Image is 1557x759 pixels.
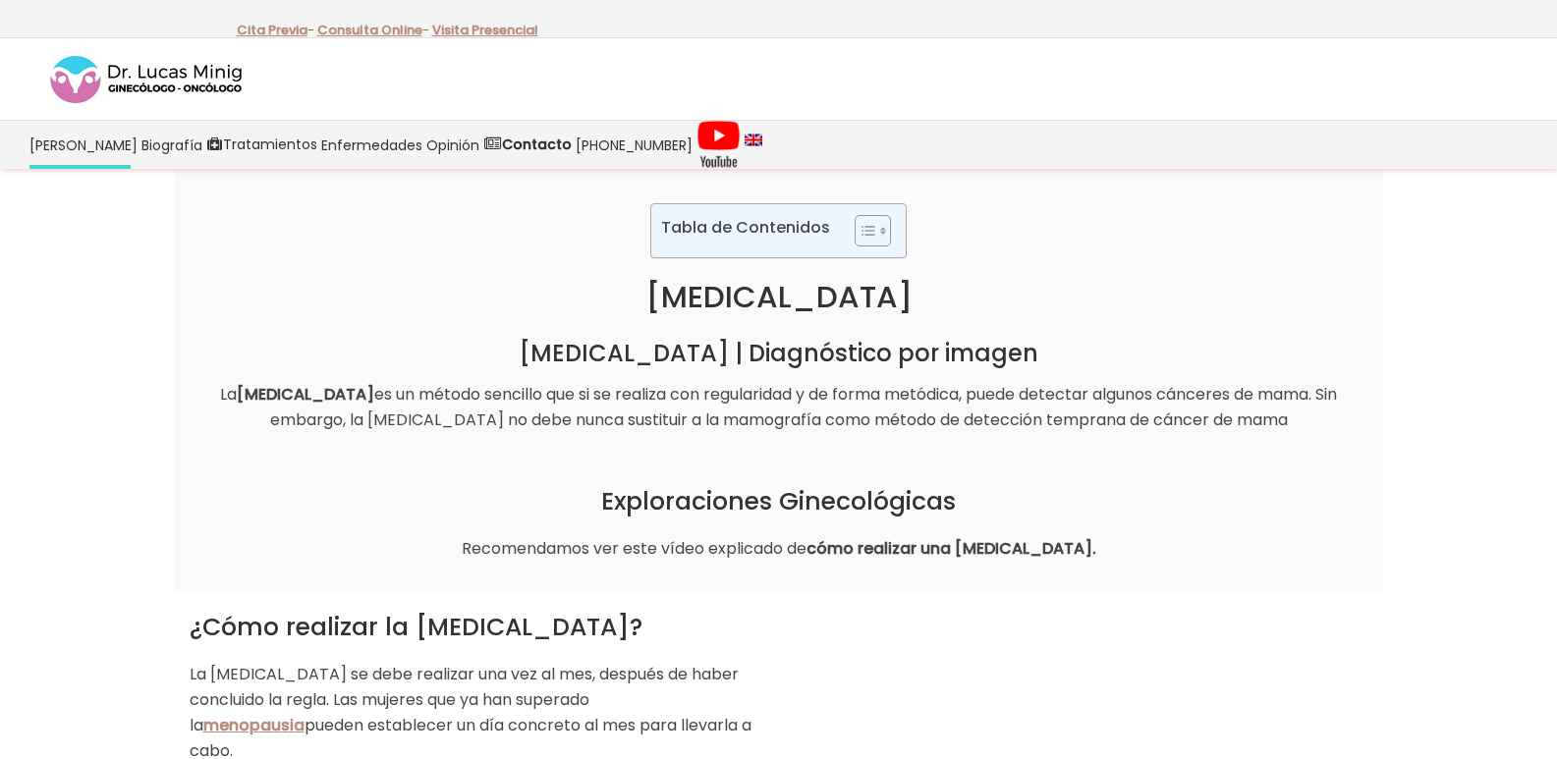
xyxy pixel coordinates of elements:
span: Biografía [141,134,202,156]
strong: cómo realizar una [MEDICAL_DATA]. [806,537,1096,560]
p: Recomendamos ver este vídeo explicado de [190,536,1368,562]
a: Opinión [424,121,481,169]
span: Enfermedades [321,134,422,156]
p: La es un método sencillo que si se realiza con regularidad y de forma metódica, puede detectar al... [190,382,1368,433]
a: Biografía [139,121,204,169]
strong: [MEDICAL_DATA] [237,383,374,406]
a: [PHONE_NUMBER] [574,121,695,169]
img: language english [745,134,762,145]
strong: Contacto [502,135,572,154]
p: - [317,18,429,43]
a: Enfermedades [319,121,424,169]
a: [PERSON_NAME] [28,121,139,169]
span: Opinión [426,134,479,156]
a: Contacto [481,121,574,169]
a: Cita Previa [237,21,307,39]
h2: ¿Cómo realizar la [MEDICAL_DATA]? [190,613,764,642]
h1: [MEDICAL_DATA] [190,278,1368,315]
h3: [MEDICAL_DATA] | Diagnóstico por imagen [190,335,1368,372]
p: Tabla de Contenidos [661,216,830,239]
a: Videos Youtube Ginecología [695,121,743,169]
span: [PHONE_NUMBER] [576,134,693,156]
a: Tratamientos [204,121,319,169]
a: menopausia [203,714,305,736]
a: language english [743,121,764,169]
p: - [237,18,314,43]
span: [PERSON_NAME] [29,134,138,156]
h2: Exploraciones Ginecológicas [190,487,1368,516]
a: Visita Presencial [432,21,538,39]
span: Tratamientos [223,134,317,156]
img: Videos Youtube Ginecología [696,120,741,169]
a: Consulta Online [317,21,422,39]
a: Toggle Table of Content [840,214,886,247]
